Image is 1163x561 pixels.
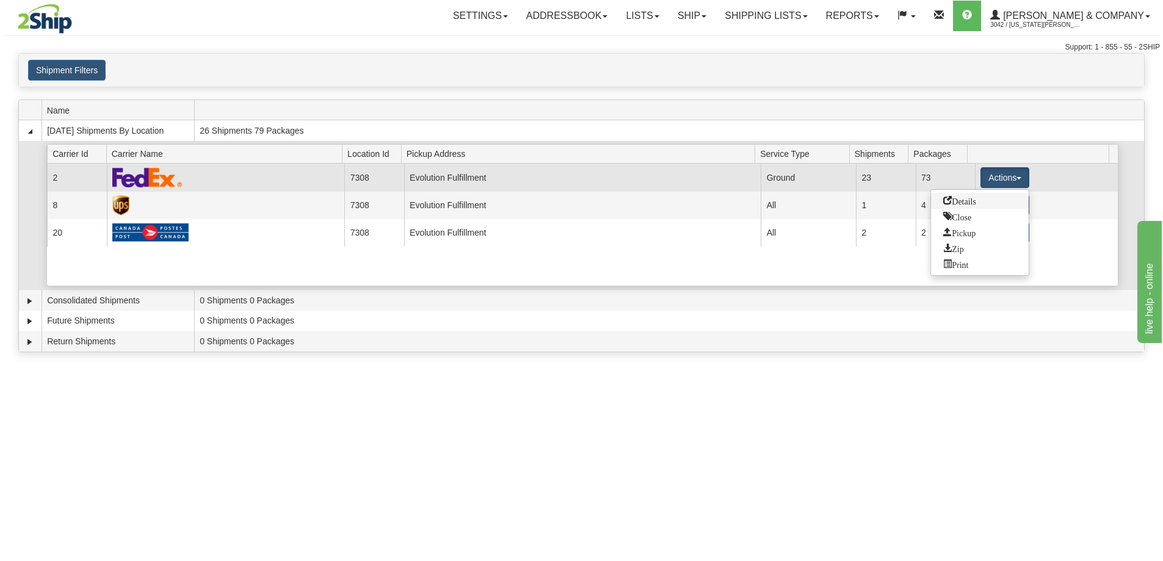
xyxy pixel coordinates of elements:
a: Expand [24,315,36,327]
a: Go to Details view [931,193,1029,209]
a: Expand [24,336,36,348]
span: [PERSON_NAME] & Company [1000,10,1144,21]
span: Shipments [855,144,908,163]
td: [DATE] Shipments By Location [42,120,194,141]
td: 1 [856,192,915,219]
td: 73 [916,164,975,191]
a: [PERSON_NAME] & Company 3042 / [US_STATE][PERSON_NAME] [981,1,1159,31]
button: Shipment Filters [28,60,106,81]
span: Pickup [943,228,976,236]
img: FedEx Express® [112,167,183,187]
td: 0 Shipments 0 Packages [194,331,1144,352]
img: UPS [112,195,129,215]
div: live help - online [9,7,113,22]
td: Evolution Fulfillment [404,219,761,247]
td: 7308 [344,219,404,247]
span: Print [943,259,968,268]
td: 26 Shipments 79 Packages [194,120,1144,141]
td: Evolution Fulfillment [404,192,761,219]
td: 23 [856,164,915,191]
td: 4 [916,192,975,219]
td: All [761,219,856,247]
span: Carrier Id [53,144,106,163]
span: Carrier Name [112,144,342,163]
td: 0 Shipments 0 Packages [194,290,1144,311]
img: Canada Post [112,223,189,242]
td: Ground [761,164,856,191]
a: Settings [444,1,517,31]
td: 7308 [344,192,404,219]
span: Name [47,101,194,120]
span: Packages [913,144,967,163]
span: Details [943,196,976,204]
span: Pickup Address [407,144,755,163]
td: Evolution Fulfillment [404,164,761,191]
a: Collapse [24,125,36,137]
button: Actions [980,167,1029,188]
td: 7308 [344,164,404,191]
a: Lists [617,1,668,31]
td: Consolidated Shipments [42,290,194,311]
div: Support: 1 - 855 - 55 - 2SHIP [3,42,1160,52]
span: 3042 / [US_STATE][PERSON_NAME] [990,19,1082,31]
a: Request a carrier pickup [931,225,1029,241]
a: Addressbook [517,1,617,31]
td: 20 [47,219,106,247]
a: Zip and Download All Shipping Documents [931,241,1029,256]
td: Future Shipments [42,311,194,331]
td: 2 [856,219,915,247]
img: logo3042.jpg [3,3,87,34]
a: Ship [668,1,716,31]
a: Close this group [931,209,1029,225]
td: All [761,192,856,219]
a: Expand [24,295,36,307]
td: 0 Shipments 0 Packages [194,311,1144,331]
span: Zip [943,244,963,252]
span: Service Type [760,144,849,163]
span: Location Id [347,144,401,163]
td: 2 [47,164,106,191]
a: Shipping lists [716,1,816,31]
a: Reports [817,1,888,31]
td: 8 [47,192,106,219]
a: Print or Download All Shipping Documents in one file [931,256,1029,272]
span: Close [943,212,971,220]
td: Return Shipments [42,331,194,352]
iframe: chat widget [1135,218,1162,342]
td: 2 [916,219,975,247]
